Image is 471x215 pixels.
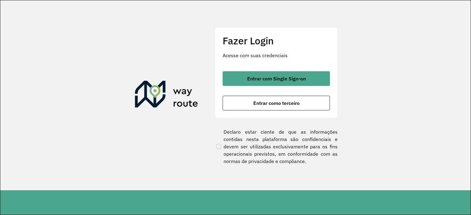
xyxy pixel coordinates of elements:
h2: Fazer Login [223,35,330,46]
button: button [223,71,330,86]
button: button [223,96,330,110]
span: Entrar com Single Sign-on [247,76,306,81]
label: Declaro estar ciente de que as informações contidas nesta plataforma são confidenciais e devem se... [215,128,338,165]
span: Entrar como terceiro [253,101,300,106]
img: Roteirizador AmbevTech [135,81,198,110]
p: Acesse com suas credenciais [223,52,330,59]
